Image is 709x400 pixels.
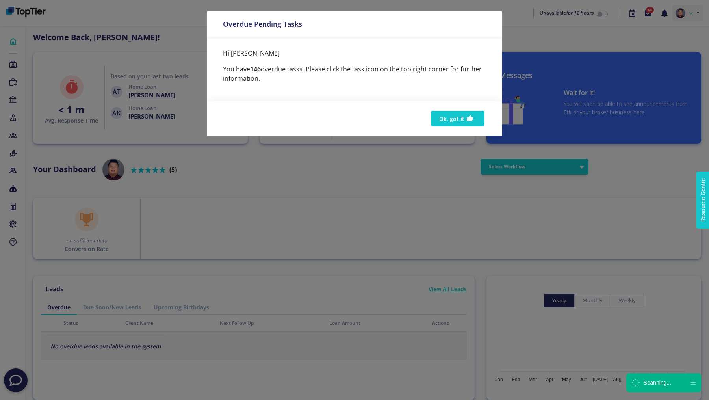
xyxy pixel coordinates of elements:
[250,65,261,73] b: 146
[223,64,486,83] p: You have overdue tasks. Please click the task icon on the top right corner for further information.
[7,2,50,11] span: Resource Centre
[431,111,484,126] button: Ok, got it
[223,19,302,29] h5: Overdue Pending Tasks
[223,48,486,58] p: Hi [PERSON_NAME]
